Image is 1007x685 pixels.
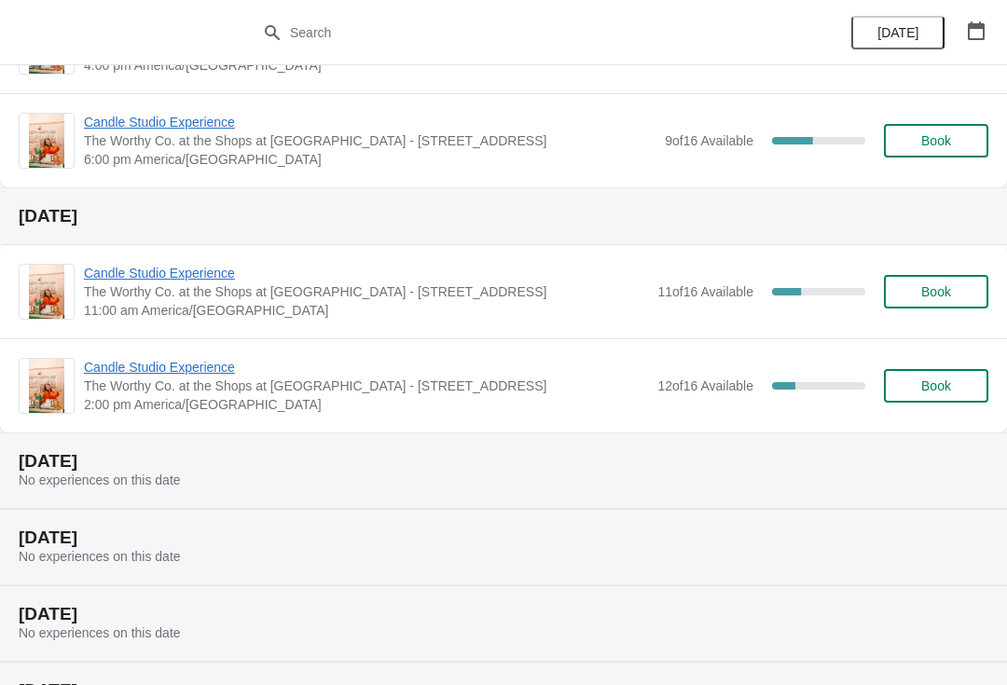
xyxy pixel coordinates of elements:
img: Candle Studio Experience | The Worthy Co. at the Shops at Clearfork - 5008 Gage Ave. | 6:00 pm Am... [29,114,65,168]
h2: [DATE] [19,207,988,226]
span: Candle Studio Experience [84,358,648,377]
span: [DATE] [877,25,918,40]
span: Book [921,133,951,148]
span: The Worthy Co. at the Shops at [GEOGRAPHIC_DATA] - [STREET_ADDRESS] [84,131,655,150]
img: Candle Studio Experience | The Worthy Co. at the Shops at Clearfork - 5008 Gage Ave. | 11:00 am A... [29,265,65,319]
span: The Worthy Co. at the Shops at [GEOGRAPHIC_DATA] - [STREET_ADDRESS] [84,282,648,301]
input: Search [289,16,755,49]
h2: [DATE] [19,605,988,623]
span: Candle Studio Experience [84,113,655,131]
h2: [DATE] [19,528,988,547]
span: The Worthy Co. at the Shops at [GEOGRAPHIC_DATA] - [STREET_ADDRESS] [84,377,648,395]
button: Book [884,275,988,308]
span: 12 of 16 Available [657,378,753,393]
img: Candle Studio Experience | The Worthy Co. at the Shops at Clearfork - 5008 Gage Ave. | 2:00 pm Am... [29,359,65,413]
span: 9 of 16 Available [665,133,753,148]
span: 11:00 am America/[GEOGRAPHIC_DATA] [84,301,648,320]
span: No experiences on this date [19,549,181,564]
h2: [DATE] [19,452,988,471]
span: 2:00 pm America/[GEOGRAPHIC_DATA] [84,395,648,414]
span: No experiences on this date [19,473,181,487]
span: Candle Studio Experience [84,264,648,282]
span: Book [921,284,951,299]
span: No experiences on this date [19,625,181,640]
span: 11 of 16 Available [657,284,753,299]
span: 6:00 pm America/[GEOGRAPHIC_DATA] [84,150,655,169]
button: Book [884,369,988,403]
span: Book [921,378,951,393]
button: Book [884,124,988,158]
button: [DATE] [851,16,945,49]
span: 4:00 pm America/[GEOGRAPHIC_DATA] [84,56,648,75]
